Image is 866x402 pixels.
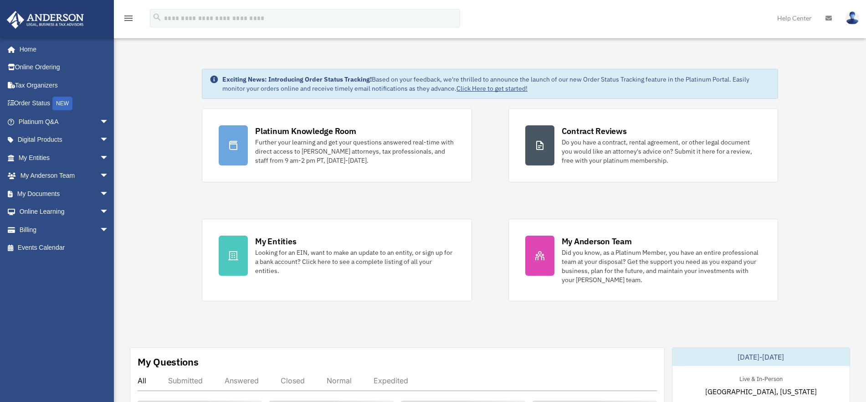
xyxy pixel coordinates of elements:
a: My Entitiesarrow_drop_down [6,149,123,167]
strong: Exciting News: Introducing Order Status Tracking! [222,75,372,83]
span: arrow_drop_down [100,185,118,203]
a: Online Ordering [6,58,123,77]
div: All [138,376,146,385]
div: Do you have a contract, rental agreement, or other legal document you would like an attorney's ad... [562,138,761,165]
a: Home [6,40,118,58]
a: Online Learningarrow_drop_down [6,203,123,221]
div: Platinum Knowledge Room [255,125,356,137]
div: Closed [281,376,305,385]
a: My Anderson Teamarrow_drop_down [6,167,123,185]
a: Platinum Q&Aarrow_drop_down [6,113,123,131]
a: Order StatusNEW [6,94,123,113]
div: NEW [52,97,72,110]
div: Submitted [168,376,203,385]
div: My Entities [255,236,296,247]
div: Contract Reviews [562,125,627,137]
div: Live & In-Person [732,373,790,383]
div: My Questions [138,355,199,369]
a: Platinum Knowledge Room Further your learning and get your questions answered real-time with dire... [202,108,471,182]
img: User Pic [846,11,859,25]
div: Further your learning and get your questions answered real-time with direct access to [PERSON_NAM... [255,138,455,165]
div: [DATE]-[DATE] [672,348,850,366]
div: Expedited [374,376,408,385]
div: Answered [225,376,259,385]
a: Events Calendar [6,239,123,257]
a: My Entities Looking for an EIN, want to make an update to an entity, or sign up for a bank accoun... [202,219,471,301]
i: menu [123,13,134,24]
a: Digital Productsarrow_drop_down [6,131,123,149]
a: My Anderson Team Did you know, as a Platinum Member, you have an entire professional team at your... [508,219,778,301]
a: My Documentsarrow_drop_down [6,185,123,203]
div: My Anderson Team [562,236,632,247]
a: Contract Reviews Do you have a contract, rental agreement, or other legal document you would like... [508,108,778,182]
div: Looking for an EIN, want to make an update to an entity, or sign up for a bank account? Click her... [255,248,455,275]
span: [GEOGRAPHIC_DATA], [US_STATE] [705,386,817,397]
a: menu [123,16,134,24]
span: arrow_drop_down [100,113,118,131]
a: Tax Organizers [6,76,123,94]
a: Billingarrow_drop_down [6,221,123,239]
div: Based on your feedback, we're thrilled to announce the launch of our new Order Status Tracking fe... [222,75,770,93]
span: arrow_drop_down [100,221,118,239]
i: search [152,12,162,22]
span: arrow_drop_down [100,131,118,149]
span: arrow_drop_down [100,203,118,222]
span: arrow_drop_down [100,149,118,167]
span: arrow_drop_down [100,167,118,186]
div: Did you know, as a Platinum Member, you have an entire professional team at your disposal? Get th... [562,248,761,284]
div: Normal [327,376,352,385]
img: Anderson Advisors Platinum Portal [4,11,87,29]
a: Click Here to get started! [456,84,528,93]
